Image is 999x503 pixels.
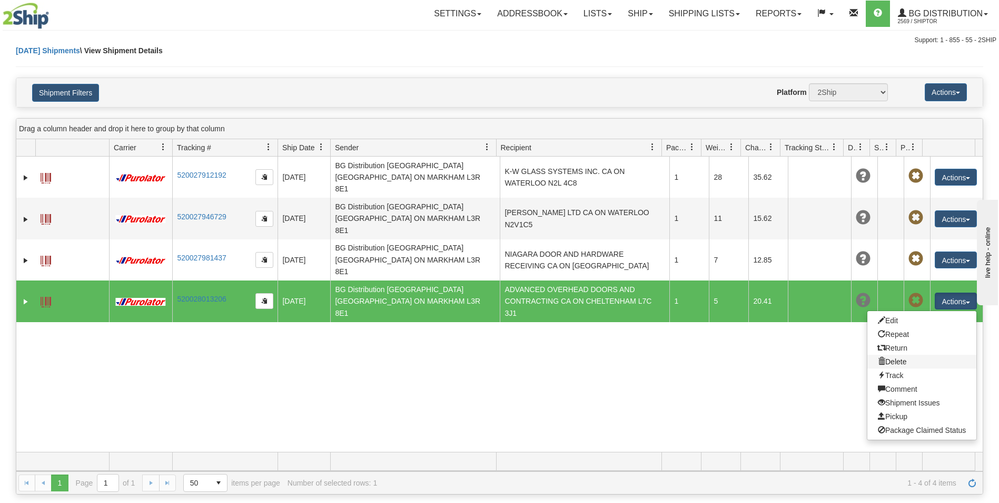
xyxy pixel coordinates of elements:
span: 2569 / ShipTor [898,16,977,27]
span: Carrier [114,142,136,153]
a: BG Distribution 2569 / ShipTor [890,1,996,27]
a: Reports [748,1,809,27]
span: Sender [335,142,359,153]
td: 12.85 [748,239,788,280]
a: Delivery Status filter column settings [852,138,869,156]
td: [DATE] [278,239,330,280]
td: [PERSON_NAME] LTD CA ON WATERLOO N2V1C5 [500,198,669,239]
a: [DATE] Shipments [16,46,80,55]
span: Pickup Status [901,142,909,153]
a: Recipient filter column settings [644,138,661,156]
a: Shipping lists [661,1,748,27]
a: Settings [426,1,489,27]
a: Carrier filter column settings [154,138,172,156]
button: Copy to clipboard [255,211,273,227]
span: BG Distribution [906,9,983,18]
span: Unknown [856,210,871,225]
td: 20.41 [748,280,788,322]
span: Pickup Not Assigned [908,169,923,183]
a: Edit [867,314,976,327]
a: Track [867,369,976,382]
button: Actions [935,169,977,186]
button: Shipment Filters [32,84,99,102]
a: Return [867,341,976,355]
button: Copy to clipboard [255,169,273,185]
img: logo2569.jpg [3,3,49,29]
td: 5 [709,280,748,322]
span: Unknown [856,293,871,308]
a: Expand [21,214,31,225]
a: Tracking Status filter column settings [825,138,843,156]
a: Addressbook [489,1,576,27]
a: 520027946729 [177,212,226,221]
a: Repeat [867,327,976,341]
td: [DATE] [278,280,330,322]
td: 1 [669,239,709,280]
a: Label [41,292,51,309]
span: Tracking # [177,142,211,153]
td: 1 [669,157,709,198]
input: Page 1 [97,475,118,491]
span: 50 [190,478,204,488]
a: Package Claimed Status [867,423,976,437]
a: Shipment Issues [867,396,976,410]
img: 11 - Purolator [114,215,167,223]
a: 520027912192 [177,171,226,179]
td: K-W GLASS SYSTEMS INC. CA ON WATERLOO N2L 4C8 [500,157,669,198]
span: Pickup Not Assigned [908,293,923,308]
span: Tracking Status [785,142,830,153]
label: Platform [777,87,807,98]
iframe: chat widget [975,198,998,305]
span: Packages [666,142,688,153]
span: Charge [745,142,767,153]
a: Expand [21,172,31,183]
span: Delivery Status [848,142,857,153]
a: 520027981437 [177,254,226,262]
td: BG Distribution [GEOGRAPHIC_DATA] [GEOGRAPHIC_DATA] ON MARKHAM L3R 8E1 [330,157,500,198]
button: Actions [935,252,977,268]
span: \ View Shipment Details [80,46,163,55]
td: ADVANCED OVERHEAD DOORS AND CONTRACTING CA ON CHELTENHAM L7C 3J1 [500,280,669,322]
a: Label [41,209,51,226]
a: Tracking # filter column settings [260,138,278,156]
a: Charge filter column settings [762,138,780,156]
span: Unknown [856,169,871,183]
img: 11 - Purolator [114,298,167,306]
a: Shipment Issues filter column settings [878,138,896,156]
span: Unknown [856,252,871,266]
a: Label [41,168,51,185]
div: Support: 1 - 855 - 55 - 2SHIP [3,36,996,45]
td: 11 [709,198,748,239]
td: NIAGARA DOOR AND HARDWARE RECEIVING CA ON [GEOGRAPHIC_DATA] [500,239,669,280]
span: select [210,475,227,491]
a: Pickup [867,410,976,423]
td: BG Distribution [GEOGRAPHIC_DATA] [GEOGRAPHIC_DATA] ON MARKHAM L3R 8E1 [330,198,500,239]
a: Delete shipment [867,355,976,369]
a: Packages filter column settings [683,138,701,156]
span: Page sizes drop down [183,474,228,492]
span: Shipment Issues [874,142,883,153]
span: items per page [183,474,280,492]
a: Ship Date filter column settings [312,138,330,156]
td: BG Distribution [GEOGRAPHIC_DATA] [GEOGRAPHIC_DATA] ON MARKHAM L3R 8E1 [330,239,500,280]
span: Pickup Not Assigned [908,210,923,225]
a: Expand [21,255,31,266]
div: live help - online [8,9,97,17]
span: Ship Date [282,142,314,153]
button: Copy to clipboard [255,293,273,309]
a: 520028013206 [177,295,226,303]
span: Recipient [501,142,531,153]
td: 35.62 [748,157,788,198]
a: Ship [620,1,660,27]
button: Actions [925,83,967,101]
img: 11 - Purolator [114,257,167,265]
span: Page 1 [51,475,68,491]
span: Page of 1 [76,474,135,492]
button: Actions [935,293,977,309]
td: 15.62 [748,198,788,239]
span: 1 - 4 of 4 items [384,479,956,487]
a: Weight filter column settings [723,138,740,156]
td: 1 [669,280,709,322]
div: grid grouping header [16,119,983,139]
a: Comment [867,382,976,396]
